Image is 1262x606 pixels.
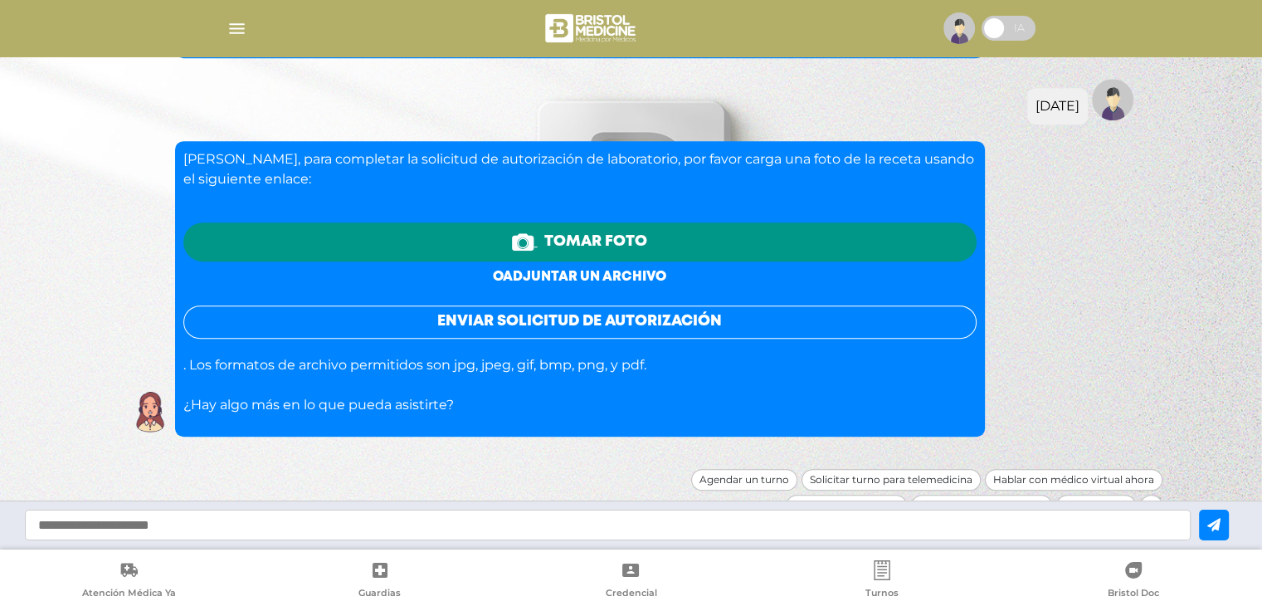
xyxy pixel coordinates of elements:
a: oadjuntar un archivo [493,271,666,283]
div: Agendar un turno [691,469,797,491]
button: Enviar solicitud de autorización [183,305,977,339]
p: [PERSON_NAME], para completar la solicitud de autorización de laboratorio, por favor carga una fo... [183,149,977,189]
span: Bristol Doc [1108,587,1159,602]
img: profile-placeholder.svg [943,12,975,44]
a: Guardias [255,560,506,603]
div: Odontología [1056,495,1136,516]
img: Tu imagen [1092,79,1133,120]
div: [DATE] [1035,96,1079,116]
div: Solicitar autorización [786,495,907,516]
img: Cober_menu-lines-white.svg [227,18,247,39]
a: Turnos [757,560,1008,603]
div: Solicitar turno para telemedicina [802,469,981,491]
span: Tomar foto [544,231,647,253]
a: Bristol Doc [1007,560,1259,603]
span: o [493,271,503,283]
span: Turnos [865,587,899,602]
img: Cober IA [129,391,171,433]
span: Guardias [358,587,401,602]
span: Atención Médica Ya [82,587,176,602]
a: Credencial [505,560,757,603]
img: bristol-medicine-blanco.png [543,8,641,48]
div: Hablar con médico virtual ahora [985,469,1162,491]
a: Tomar foto [183,222,977,261]
span: Credencial [605,587,656,602]
a: Atención Médica Ya [3,560,255,603]
div: . Los formatos de archivo permitidos son jpg, jpeg, gif, bmp, png, y pdf. ¿Hay algo más en lo que... [183,149,977,415]
div: Consultar cartilla médica [911,495,1052,516]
